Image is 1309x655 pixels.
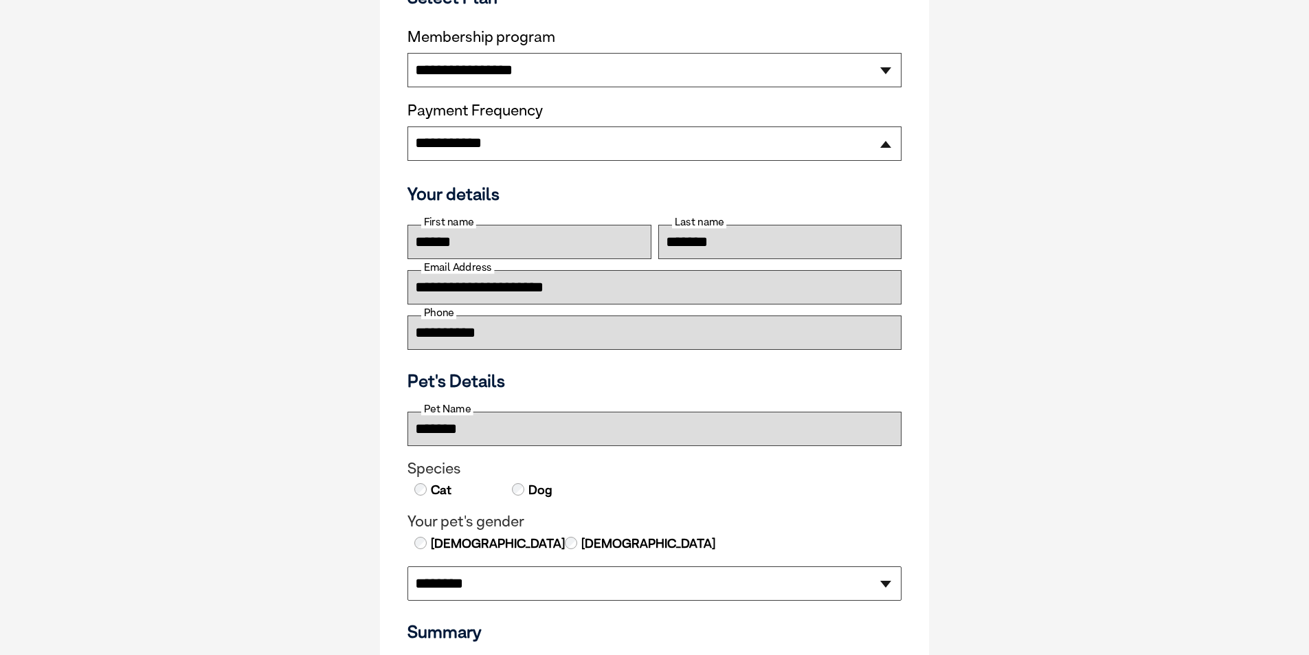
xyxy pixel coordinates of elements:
label: Email Address [421,261,494,274]
label: First name [421,216,476,228]
label: Membership program [407,28,902,46]
h3: Summary [407,621,902,642]
h3: Your details [407,184,902,204]
label: Payment Frequency [407,102,543,120]
h3: Pet's Details [402,370,907,391]
label: Last name [672,216,726,228]
legend: Species [407,460,902,478]
legend: Your pet's gender [407,513,902,531]
label: Phone [421,307,456,319]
